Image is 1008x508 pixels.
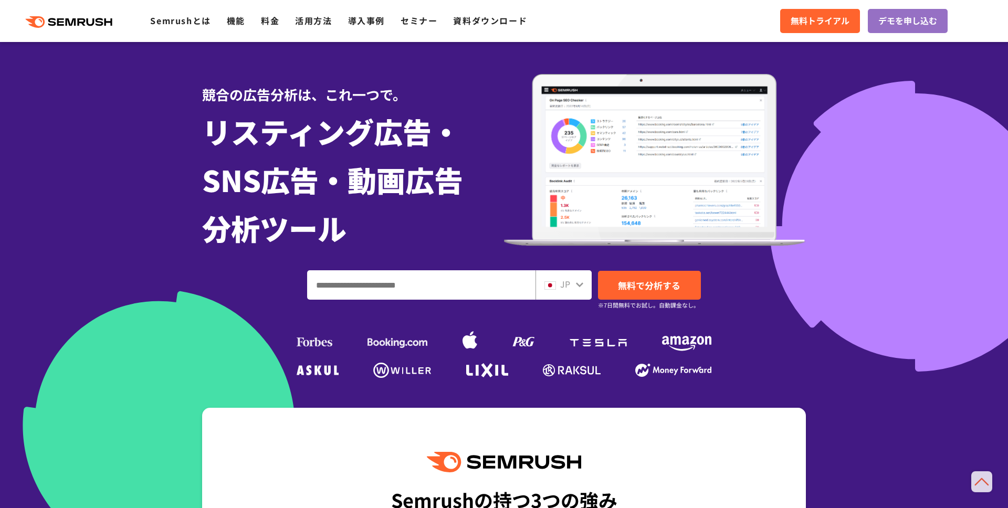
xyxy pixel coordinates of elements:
[150,14,211,27] a: Semrushとは
[202,68,504,104] div: 競合の広告分析は、これ一つで。
[295,14,332,27] a: 活用方法
[598,271,701,300] a: 無料で分析する
[618,279,680,292] span: 無料で分析する
[780,9,860,33] a: 無料トライアル
[868,9,948,33] a: デモを申し込む
[401,14,437,27] a: セミナー
[202,107,504,252] h1: リスティング広告・ SNS広告・動画広告 分析ツール
[261,14,279,27] a: 料金
[308,271,535,299] input: ドメイン、キーワードまたはURLを入力してください
[227,14,245,27] a: 機能
[453,14,527,27] a: 資料ダウンロード
[878,14,937,28] span: デモを申し込む
[427,452,581,472] img: Semrush
[560,278,570,290] span: JP
[348,14,385,27] a: 導入事例
[791,14,849,28] span: 無料トライアル
[598,300,699,310] small: ※7日間無料でお試し。自動課金なし。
